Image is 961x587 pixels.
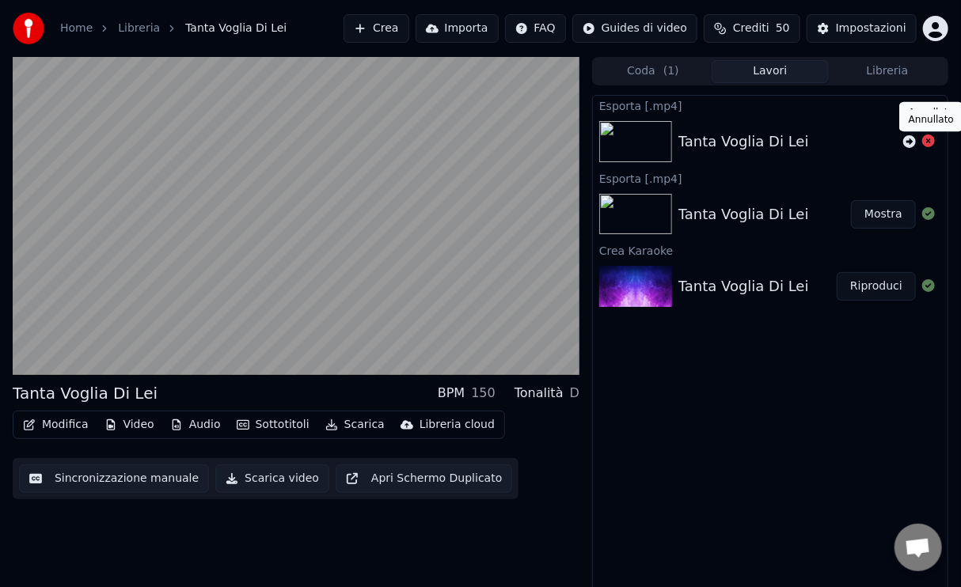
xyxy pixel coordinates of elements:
[678,203,809,225] div: Tanta Voglia Di Lei
[572,14,697,43] button: Guides di video
[344,14,408,43] button: Crea
[895,524,942,571] a: Aprire la chat
[678,131,809,153] div: Tanta Voglia Di Lei
[593,240,948,259] div: Crea Karaoke
[319,414,391,436] button: Scarica
[185,21,287,36] span: Tanta Voglia Di Lei
[60,21,287,36] nav: breadcrumb
[416,14,499,43] button: Importa
[733,21,769,36] span: Crediti
[215,464,329,493] button: Scarica video
[19,464,209,493] button: Sincronizzazione manuale
[13,382,158,404] div: Tanta Voglia Di Lei
[837,272,916,301] button: Riproduci
[17,414,95,436] button: Modifica
[836,21,906,36] div: Impostazioni
[60,21,93,36] a: Home
[704,14,800,43] button: Crediti50
[712,60,829,83] button: Lavori
[515,384,564,403] div: Tonalità
[438,384,465,403] div: BPM
[776,21,790,36] span: 50
[164,414,227,436] button: Audio
[471,384,496,403] div: 150
[593,169,948,187] div: Esporta [.mp4]
[13,13,44,44] img: youka
[663,63,679,79] span: ( 1 )
[98,414,161,436] button: Video
[336,464,512,493] button: Apri Schermo Duplicato
[851,200,916,229] button: Mostra
[420,417,495,433] div: Libreria cloud
[678,275,809,297] div: Tanta Voglia Di Lei
[807,14,917,43] button: Impostazioni
[570,384,579,403] div: D
[505,14,566,43] button: FAQ
[118,21,160,36] a: Libreria
[594,60,712,83] button: Coda
[829,60,946,83] button: Libreria
[230,414,316,436] button: Sottotitoli
[593,96,948,115] div: Esporta [.mp4]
